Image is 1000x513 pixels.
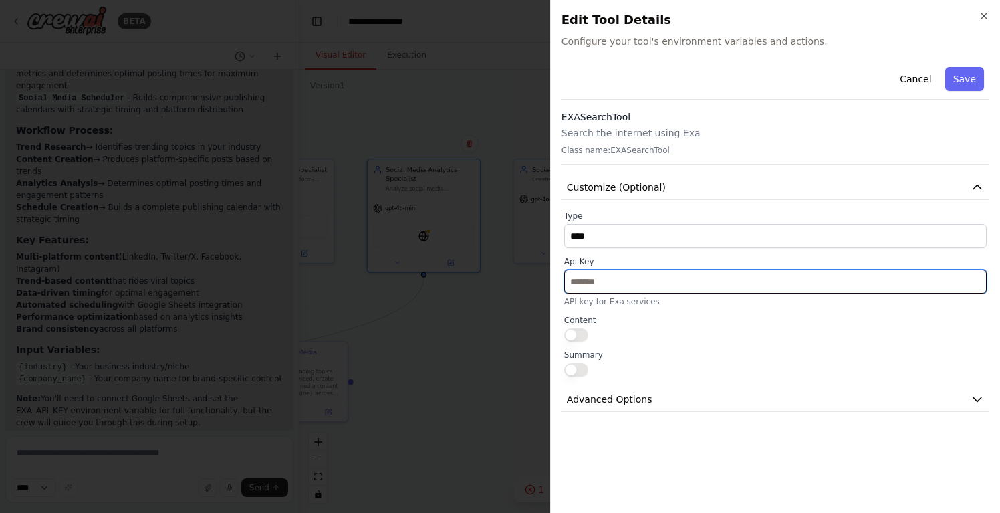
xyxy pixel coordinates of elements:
[561,145,989,156] p: Class name: EXASearchTool
[561,387,989,412] button: Advanced Options
[561,11,989,29] h2: Edit Tool Details
[561,126,989,140] p: Search the internet using Exa
[567,181,666,194] span: Customize (Optional)
[564,256,987,267] label: Api Key
[564,350,987,361] label: Summary
[561,175,989,200] button: Customize (Optional)
[561,110,989,124] h3: EXASearchTool
[564,211,987,221] label: Type
[561,35,989,48] span: Configure your tool's environment variables and actions.
[564,315,987,326] label: Content
[567,393,652,406] span: Advanced Options
[945,67,984,91] button: Save
[892,67,939,91] button: Cancel
[564,296,987,307] p: API key for Exa services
